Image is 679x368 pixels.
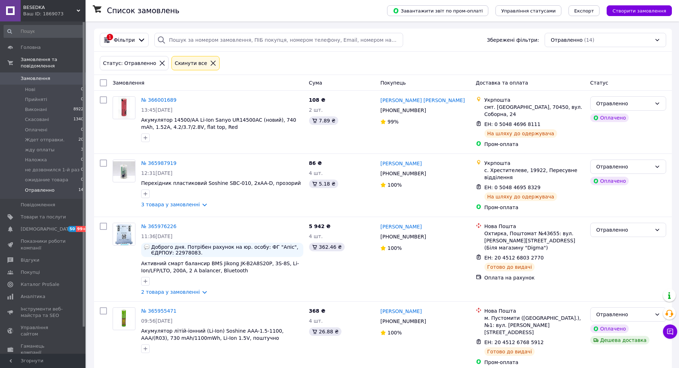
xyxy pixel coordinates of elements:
button: Завантажити звіт по пром-оплаті [387,5,488,16]
a: № 366001689 [141,97,176,103]
div: Готово до видачі [484,347,535,356]
div: Дешева доставка [590,336,649,344]
span: 100% [387,330,402,336]
span: Замовлення [113,80,144,86]
span: 99+ [76,226,88,232]
span: Скасовані [25,116,49,123]
div: м. Пустомити ([GEOGRAPHIC_DATA].), №1: вул. [PERSON_NAME][STREET_ADDRESS] [484,314,585,336]
span: BESEDKA [23,4,77,11]
span: ЕН: 0 5048 4695 8329 [484,185,541,190]
span: жду оплаты [25,147,55,153]
img: Фото товару [113,223,135,245]
a: [PERSON_NAME] [380,223,422,230]
span: Нові [25,86,35,93]
span: Товари та послуги [21,214,66,220]
a: [PERSON_NAME] [380,160,422,167]
span: 108 ₴ [309,97,325,103]
span: 4 шт. [309,233,323,239]
span: Статус [590,80,608,86]
div: Оплачено [590,177,629,185]
h1: Список замовлень [107,6,179,15]
div: 362.46 ₴ [309,243,345,251]
span: Експорт [574,8,594,14]
span: [PHONE_NUMBER] [380,171,426,176]
span: 0 [81,86,83,93]
a: Фото товару [113,160,135,182]
span: ожидание товара [25,177,68,183]
span: 0 [81,96,83,103]
a: [PERSON_NAME] [380,308,422,315]
span: 20 [78,137,83,143]
span: 368 ₴ [309,308,325,314]
img: Фото товару [118,97,130,119]
span: Оплачені [25,127,47,133]
span: Завантажити звіт по пром-оплаті [393,7,483,14]
span: Відгуки [21,257,39,263]
div: Охтирка, Поштомат №43655: вул. [PERSON_NAME][STREET_ADDRESS] (Біля магазину "Digma") [484,230,585,251]
input: Пошук [4,25,84,38]
a: Фото товару [113,223,135,246]
span: Замовлення [21,75,50,82]
span: Гаманець компанії [21,343,66,356]
span: Замовлення та повідомлення [21,56,86,69]
a: Фото товару [113,307,135,330]
span: Управління сайтом [21,324,66,337]
span: 1340 [73,116,83,123]
span: Отравленно [25,187,55,193]
div: Оплата на рахунок [484,274,585,281]
span: 100% [387,245,402,251]
div: Нова Пошта [484,307,585,314]
button: Чат з покупцем [663,324,677,339]
span: 0 [81,157,83,163]
img: Фото товару [113,161,135,181]
div: Оплачено [590,324,629,333]
div: На шляху до одержувача [484,129,557,138]
span: 0 [81,177,83,183]
span: Каталог ProSale [21,281,59,288]
span: Аналітика [21,293,45,300]
span: Ждет отправки. [25,137,65,143]
span: Cума [309,80,322,86]
span: 5 942 ₴ [309,223,331,229]
button: Створити замовлення [607,5,672,16]
div: Cкинути все [173,59,209,67]
span: Покупці [21,269,40,276]
span: Управління статусами [501,8,556,14]
span: 99% [387,119,398,125]
span: не дозвонился 1-й раз [25,167,79,173]
a: № 365976226 [141,223,176,229]
span: 86 ₴ [309,160,322,166]
div: Пром-оплата [484,204,585,211]
a: № 365987919 [141,160,176,166]
span: [PHONE_NUMBER] [380,318,426,324]
span: Доставка та оплата [476,80,528,86]
span: (14) [584,37,595,43]
span: 4 шт. [309,318,323,324]
span: ЕН: 20 4512 6768 5912 [484,339,544,345]
div: 5.18 ₴ [309,180,338,188]
span: 14 [78,187,83,193]
a: Створити замовлення [600,7,672,13]
span: 8922 [73,106,83,113]
span: Отравленно [551,36,582,44]
div: Ваш ID: 1869073 [23,11,86,17]
span: Активний смарт балансир BMS Jikong JK-B2A8S20P, 3S-8S, Li-Ion/LFP/LTO, 200A, 2 A balancer, Bluetooth [141,261,299,273]
div: Укрпошта [484,160,585,167]
span: 2 шт. [309,107,323,113]
a: [PERSON_NAME] [PERSON_NAME] [380,97,465,104]
span: [DEMOGRAPHIC_DATA] [21,226,73,232]
span: ЕН: 20 4512 6803 2770 [484,255,544,261]
span: 11:36[DATE] [141,233,173,239]
span: Акумулятор літій-іонний (Li-Ion) Soshine AAA-1.5-1100, AAA/(R03), 730 mAh/1100mWh, Li-Ion 1.5V, п... [141,328,284,341]
div: Готово до видачі [484,263,535,271]
span: 09:56[DATE] [141,318,173,324]
span: 13:45[DATE] [141,107,173,113]
span: Повідомлення [21,202,55,208]
a: Перехідник пластиковий Soshine SBC-010, 2xAA-D, прозорий [141,180,301,186]
a: Акумулятор 14500/AA Li-Ion Sanyo UR14500AC (новий), 740 mAh, 1.52A, 4.2/3.7/2.8V, flat top, Red [141,117,296,130]
button: Експорт [569,5,600,16]
span: Збережені фільтри: [487,36,539,44]
img: Фото товару [117,308,131,330]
